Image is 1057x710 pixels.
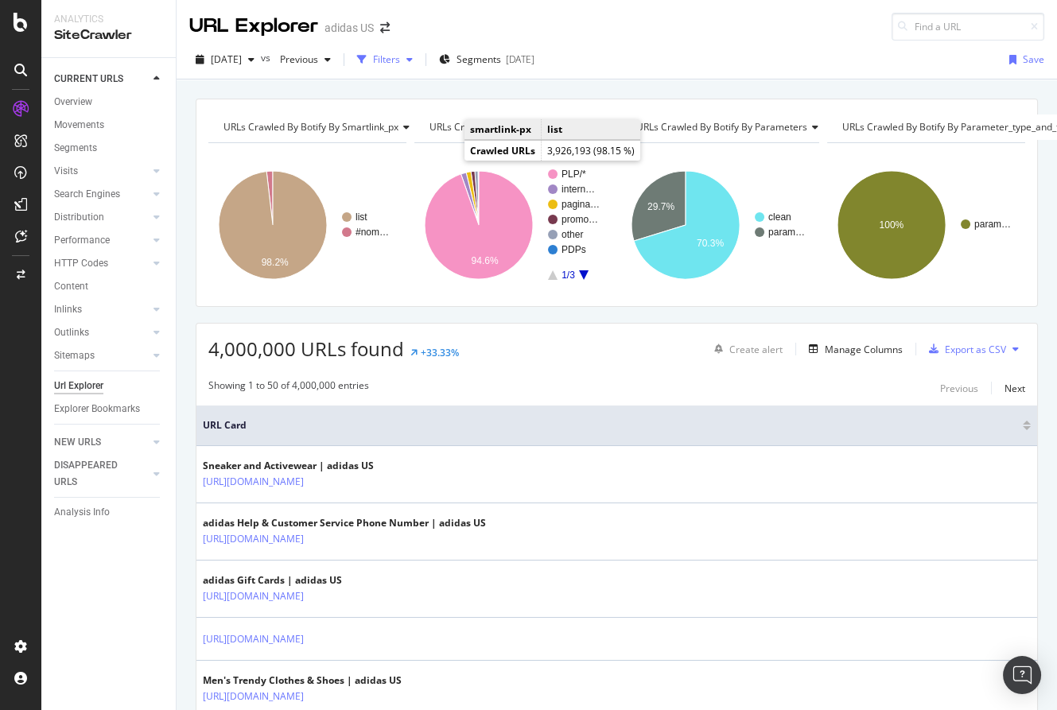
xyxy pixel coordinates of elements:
div: NEW URLS [54,434,101,451]
a: Outlinks [54,324,149,341]
text: param… [768,227,805,238]
div: Search Engines [54,186,120,203]
a: [URL][DOMAIN_NAME] [203,531,304,547]
button: Previous [274,47,337,72]
div: Overview [54,94,92,111]
div: adidas Help & Customer Service Phone Number | adidas US [203,516,486,530]
div: Previous [940,382,978,395]
a: Content [54,278,165,295]
a: [URL][DOMAIN_NAME] [203,474,304,490]
text: #nom… [356,227,389,238]
button: [DATE] [189,47,261,72]
a: Distribution [54,209,149,226]
div: adidas Gift Cards | adidas US [203,573,373,588]
div: Inlinks [54,301,82,318]
button: Manage Columns [802,339,903,359]
button: Filters [351,47,419,72]
div: Next [1005,382,1025,395]
a: Inlinks [54,301,149,318]
a: Movements [54,117,165,134]
td: list [542,119,641,140]
button: Next [1005,378,1025,398]
div: Visits [54,163,78,180]
span: vs [261,51,274,64]
div: Url Explorer [54,378,103,394]
div: Movements [54,117,104,134]
text: intern… [562,184,595,195]
a: DISAPPEARED URLS [54,457,149,491]
td: 3,926,193 (98.15 %) [542,141,641,161]
a: Analysis Info [54,504,165,521]
svg: A chart. [827,156,1022,294]
text: 70.3% [696,238,723,249]
div: HTTP Codes [54,255,108,272]
span: Segments [457,52,501,66]
text: promo… [562,214,598,225]
a: Visits [54,163,149,180]
h4: URLs Crawled By Botify By pagetype [426,114,613,140]
div: Showing 1 to 50 of 4,000,000 entries [208,378,369,398]
button: Save [1003,47,1044,72]
span: URLs Crawled By Botify By smartlink_px [223,120,398,134]
div: URL Explorer [189,13,318,40]
text: list [356,211,367,223]
a: NEW URLS [54,434,149,451]
a: [URL][DOMAIN_NAME] [203,588,304,604]
div: Analysis Info [54,504,110,521]
a: CURRENT URLS [54,71,149,87]
div: Sitemaps [54,347,95,364]
div: Content [54,278,88,295]
h4: URLs Crawled By Botify By smartlink_px [220,114,422,140]
button: Export as CSV [923,336,1006,362]
div: Filters [373,52,400,66]
text: clean [768,211,791,223]
span: URLs Crawled By Botify By pagetype [429,120,589,134]
span: URL Card [203,418,1019,433]
div: Manage Columns [825,343,903,356]
text: pagina… [562,199,600,210]
a: [URL][DOMAIN_NAME] [203,689,304,704]
td: smartlink-px [464,119,542,140]
span: URLs Crawled By Botify By parameters [636,120,807,134]
text: PDPs [562,244,586,255]
text: 98.2% [262,257,289,268]
text: 100% [879,219,904,231]
a: [URL][DOMAIN_NAME] [203,631,304,647]
div: Open Intercom Messenger [1003,656,1041,694]
text: 29.7% [647,201,674,212]
div: Performance [54,232,110,249]
a: Search Engines [54,186,149,203]
div: +33.33% [421,346,459,359]
button: Previous [940,378,978,398]
a: Url Explorer [54,378,165,394]
div: Export as CSV [945,343,1006,356]
span: 2025 Sep. 23rd [211,52,242,66]
div: Men's Trendy Clothes & Shoes | adidas US [203,673,402,688]
svg: A chart. [414,156,609,294]
div: Explorer Bookmarks [54,401,140,417]
a: Segments [54,140,165,157]
text: 1/3 [562,270,575,281]
div: [DATE] [506,52,534,66]
button: Segments[DATE] [433,47,541,72]
div: Analytics [54,13,163,26]
div: Sneaker and Activewear | adidas US [203,459,374,473]
a: Sitemaps [54,347,149,364]
div: Save [1023,52,1044,66]
div: Distribution [54,209,104,226]
div: DISAPPEARED URLS [54,457,134,491]
a: HTTP Codes [54,255,149,272]
div: adidas US [324,20,374,36]
text: PLP/* [562,169,586,180]
button: Create alert [708,336,783,362]
h4: URLs Crawled By Botify By parameters [633,114,831,140]
td: Crawled URLs [464,141,542,161]
text: 94.6% [472,255,499,266]
div: Outlinks [54,324,89,341]
input: Find a URL [892,13,1044,41]
div: arrow-right-arrow-left [380,22,390,33]
svg: A chart. [621,156,816,294]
